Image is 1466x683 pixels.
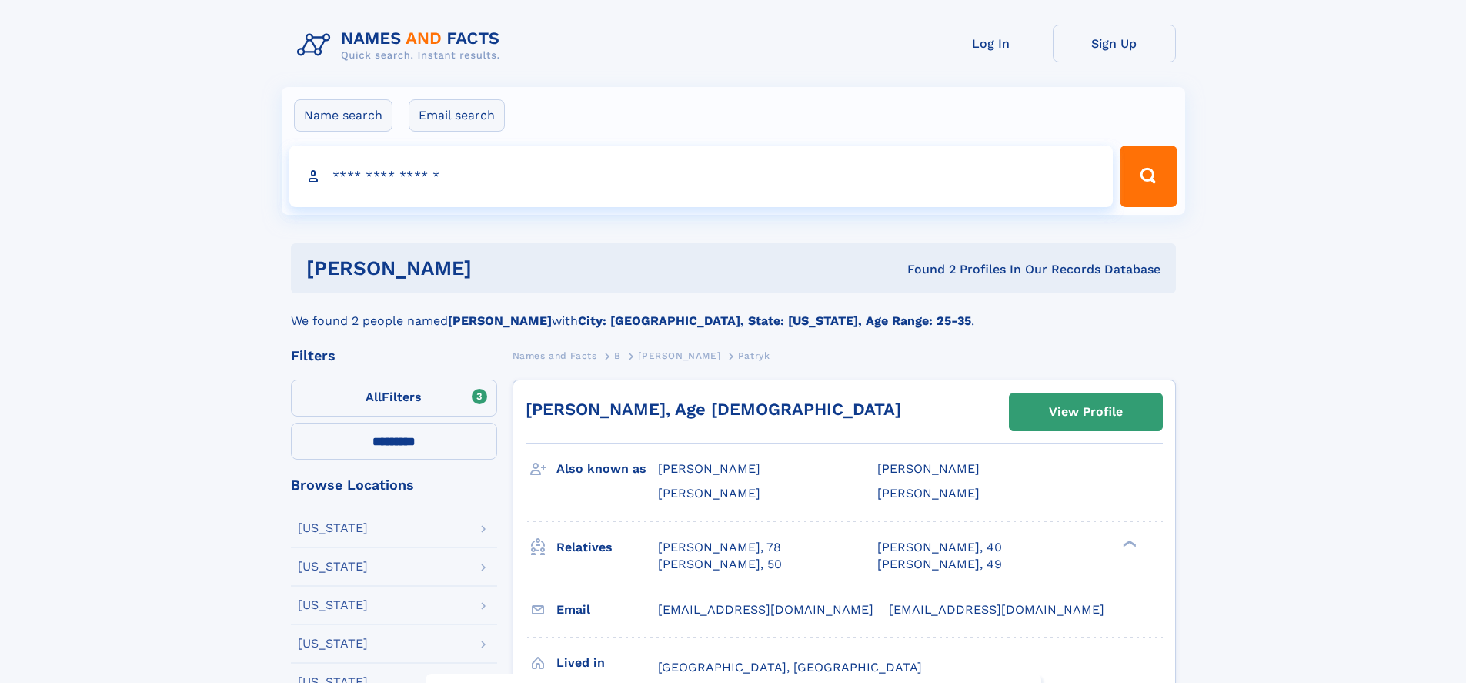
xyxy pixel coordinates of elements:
span: [PERSON_NAME] [638,350,720,361]
a: Log In [930,25,1053,62]
a: [PERSON_NAME] [638,346,720,365]
h3: Email [556,597,658,623]
div: We found 2 people named with . [291,293,1176,330]
span: Patryk [738,350,770,361]
a: [PERSON_NAME], 40 [877,539,1002,556]
span: [PERSON_NAME] [658,486,760,501]
div: Browse Locations [291,478,497,492]
span: [PERSON_NAME] [877,486,980,501]
label: Name search [294,99,392,132]
img: Logo Names and Facts [291,25,513,66]
span: B [614,350,621,361]
span: [EMAIL_ADDRESS][DOMAIN_NAME] [889,602,1104,617]
h3: Also known as [556,456,658,482]
a: Sign Up [1053,25,1176,62]
a: Names and Facts [513,346,597,365]
b: [PERSON_NAME] [448,313,552,328]
button: Search Button [1120,146,1177,207]
a: [PERSON_NAME], 78 [658,539,781,556]
span: All [366,390,382,404]
span: [PERSON_NAME] [658,461,760,476]
div: [US_STATE] [298,638,368,650]
a: [PERSON_NAME], 50 [658,556,782,573]
h3: Lived in [556,650,658,676]
label: Filters [291,380,497,417]
div: [US_STATE] [298,599,368,611]
div: Filters [291,349,497,363]
div: ❯ [1119,538,1137,548]
span: [PERSON_NAME] [877,461,980,476]
label: Email search [409,99,505,132]
a: View Profile [1010,393,1162,430]
h1: [PERSON_NAME] [306,259,690,278]
span: [EMAIL_ADDRESS][DOMAIN_NAME] [658,602,873,617]
span: [GEOGRAPHIC_DATA], [GEOGRAPHIC_DATA] [658,660,922,675]
div: [US_STATE] [298,561,368,573]
b: City: [GEOGRAPHIC_DATA], State: [US_STATE], Age Range: 25-35 [578,313,971,328]
a: [PERSON_NAME], Age [DEMOGRAPHIC_DATA] [526,400,901,419]
input: search input [289,146,1114,207]
div: [US_STATE] [298,522,368,534]
a: B [614,346,621,365]
div: Found 2 Profiles In Our Records Database [690,261,1160,278]
a: [PERSON_NAME], 49 [877,556,1002,573]
h3: Relatives [556,534,658,561]
div: View Profile [1049,394,1123,430]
